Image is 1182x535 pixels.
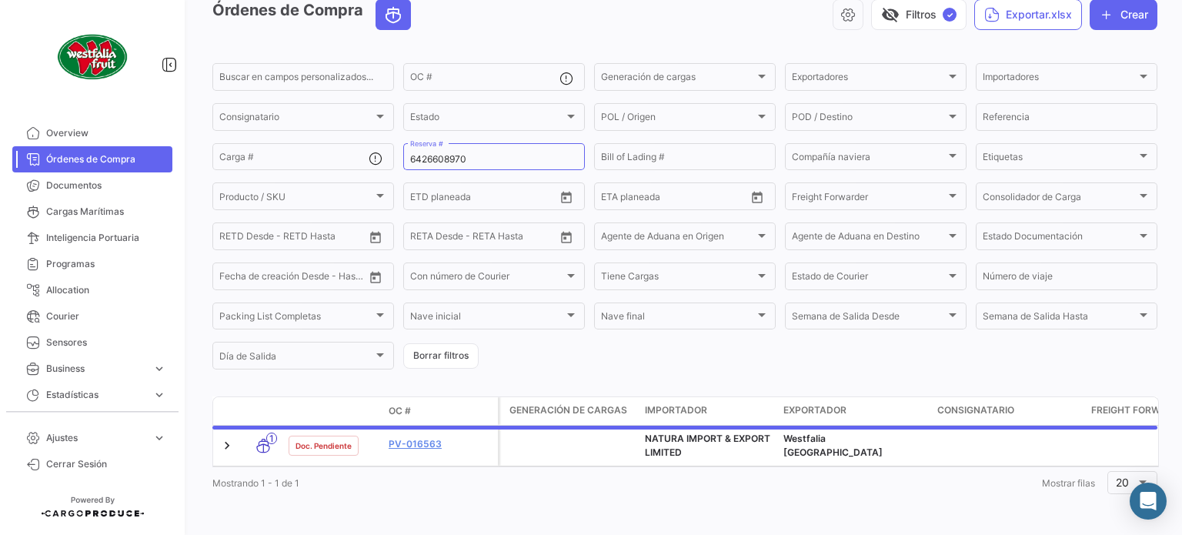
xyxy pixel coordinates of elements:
[983,154,1137,165] span: Etiquetas
[12,146,172,172] a: Órdenes de Compra
[792,74,946,85] span: Exportadores
[792,233,946,244] span: Agente de Aduana en Destino
[46,152,166,166] span: Órdenes de Compra
[46,179,166,192] span: Documentos
[219,193,373,204] span: Producto / SKU
[410,273,564,284] span: Con número de Courier
[46,336,166,349] span: Sensores
[46,457,166,471] span: Cerrar Sesión
[983,313,1137,324] span: Semana de Salida Hasta
[645,403,707,417] span: Importador
[152,388,166,402] span: expand_more
[601,193,629,204] input: Desde
[152,362,166,376] span: expand_more
[364,226,387,249] button: Open calendar
[983,193,1137,204] span: Consolidador de Carga
[219,233,247,244] input: Desde
[219,438,235,453] a: Expand/Collapse Row
[219,313,373,324] span: Packing List Completas
[792,273,946,284] span: Estado de Courier
[12,329,172,356] a: Sensores
[792,313,946,324] span: Semana de Salida Desde
[46,126,166,140] span: Overview
[645,433,770,458] span: NATURA IMPORT & EXPORT LIMITED
[46,205,166,219] span: Cargas Marítimas
[12,225,172,251] a: Inteligencia Portuaria
[639,193,709,204] input: Hasta
[983,74,1137,85] span: Importadores
[500,397,639,425] datatable-header-cell: Generación de cargas
[12,172,172,199] a: Documentos
[449,233,518,244] input: Hasta
[410,313,564,324] span: Nave inicial
[746,186,769,209] button: Open calendar
[639,397,777,425] datatable-header-cell: Importador
[364,266,387,289] button: Open calendar
[449,193,518,204] input: Hasta
[943,8,957,22] span: ✓
[601,114,755,125] span: POL / Origen
[1042,477,1095,489] span: Mostrar filas
[219,114,373,125] span: Consignatario
[219,273,247,284] input: Desde
[881,5,900,24] span: visibility_off
[792,154,946,165] span: Compañía naviera
[54,18,131,95] img: client-50.png
[212,477,299,489] span: Mostrando 1 - 1 de 1
[12,303,172,329] a: Courier
[12,277,172,303] a: Allocation
[258,273,327,284] input: Hasta
[410,193,438,204] input: Desde
[389,404,411,418] span: OC #
[555,186,578,209] button: Open calendar
[46,231,166,245] span: Inteligencia Portuaria
[1130,483,1167,520] div: Abrir Intercom Messenger
[46,309,166,323] span: Courier
[282,405,382,417] datatable-header-cell: Estado Doc.
[403,343,479,369] button: Borrar filtros
[601,233,755,244] span: Agente de Aduana en Origen
[382,398,498,424] datatable-header-cell: OC #
[46,388,146,402] span: Estadísticas
[931,397,1085,425] datatable-header-cell: Consignatario
[410,233,438,244] input: Desde
[46,257,166,271] span: Programas
[601,74,755,85] span: Generación de cargas
[152,431,166,445] span: expand_more
[219,353,373,364] span: Día de Salida
[792,193,946,204] span: Freight Forwarder
[601,273,755,284] span: Tiene Cargas
[555,226,578,249] button: Open calendar
[12,251,172,277] a: Programas
[266,433,277,444] span: 1
[937,403,1014,417] span: Consignatario
[46,283,166,297] span: Allocation
[295,440,352,452] span: Doc. Pendiente
[777,397,931,425] datatable-header-cell: Exportador
[389,437,492,451] a: PV-016563
[601,313,755,324] span: Nave final
[410,114,564,125] span: Estado
[783,403,846,417] span: Exportador
[244,405,282,417] datatable-header-cell: Modo de Transporte
[783,433,883,458] span: Westfalia Perú
[509,403,627,417] span: Generación de cargas
[792,114,946,125] span: POD / Destino
[1116,476,1129,489] span: 20
[12,199,172,225] a: Cargas Marítimas
[46,362,146,376] span: Business
[258,233,327,244] input: Hasta
[983,233,1137,244] span: Estado Documentación
[12,120,172,146] a: Overview
[46,431,146,445] span: Ajustes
